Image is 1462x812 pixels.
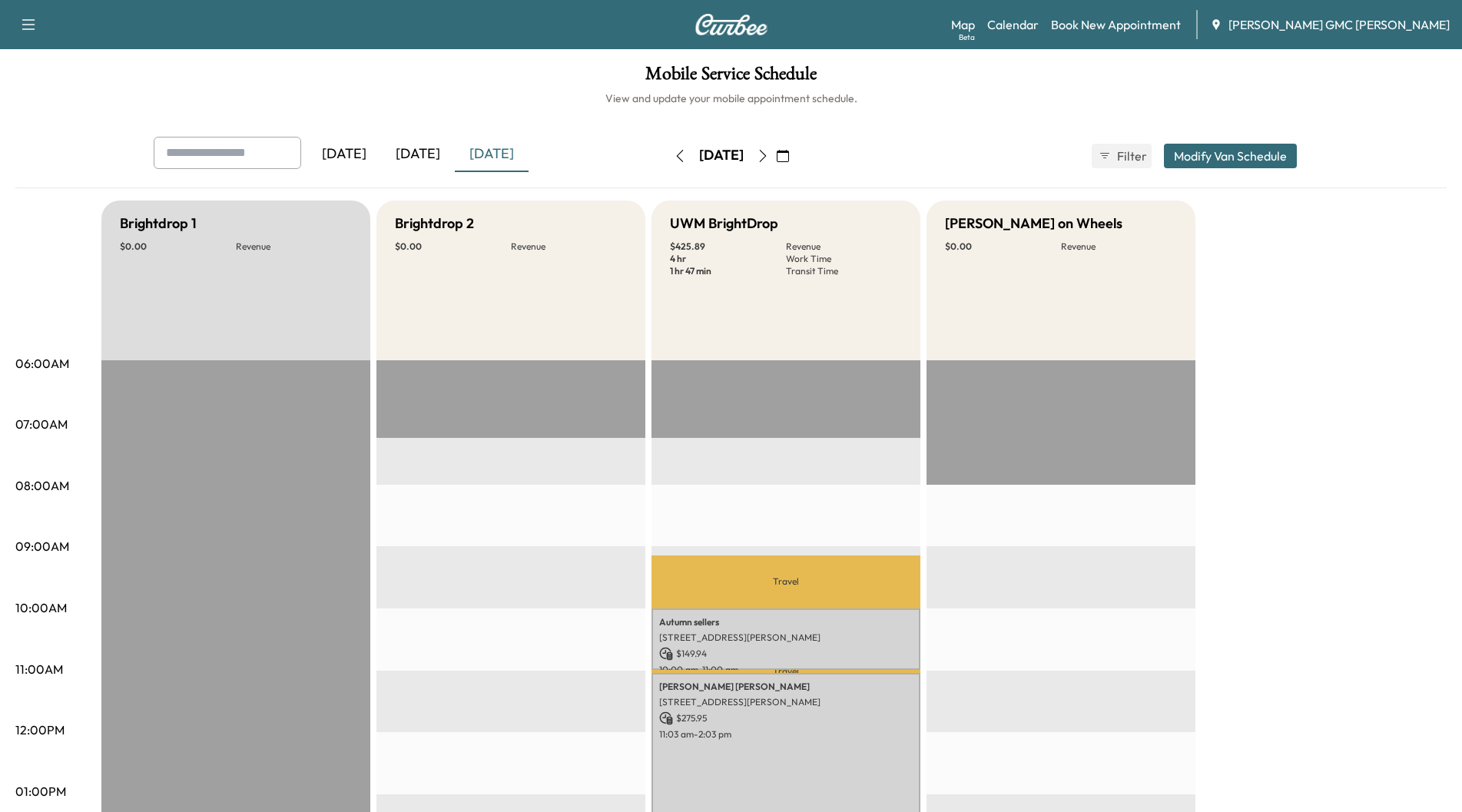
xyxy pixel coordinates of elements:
[511,240,627,253] p: Revenue
[1061,240,1177,253] p: Revenue
[120,240,236,253] p: $ 0.00
[651,555,920,608] p: Travel
[236,240,352,253] p: Revenue
[15,476,69,495] p: 08:00AM
[1164,144,1297,168] button: Modify Van Schedule
[987,15,1039,34] a: Calendar
[1117,147,1145,165] span: Filter
[15,537,69,555] p: 09:00AM
[15,91,1447,106] h6: View and update your mobile appointment schedule.
[659,616,913,628] p: Autumn sellers
[670,265,786,277] p: 1 hr 47 min
[15,598,67,617] p: 10:00AM
[786,253,902,265] p: Work Time
[1092,144,1152,168] button: Filter
[695,14,768,35] img: Curbee Logo
[120,213,197,234] h5: Brightdrop 1
[15,354,69,373] p: 06:00AM
[381,137,455,172] div: [DATE]
[659,728,913,741] p: 11:03 am - 2:03 pm
[395,240,511,253] p: $ 0.00
[15,660,63,678] p: 11:00AM
[15,782,66,800] p: 01:00PM
[659,631,913,644] p: [STREET_ADDRESS][PERSON_NAME]
[659,696,913,708] p: [STREET_ADDRESS][PERSON_NAME]
[670,240,786,253] p: $ 425.89
[670,253,786,265] p: 4 hr
[945,213,1122,234] h5: [PERSON_NAME] on Wheels
[786,265,902,277] p: Transit Time
[951,15,975,34] a: MapBeta
[670,213,778,234] h5: UWM BrightDrop
[651,670,920,673] p: Travel
[1228,15,1450,34] span: [PERSON_NAME] GMC [PERSON_NAME]
[699,146,744,165] div: [DATE]
[15,721,65,739] p: 12:00PM
[945,240,1061,253] p: $ 0.00
[659,664,913,676] p: 10:00 am - 11:00 am
[786,240,902,253] p: Revenue
[1051,15,1181,34] a: Book New Appointment
[959,31,975,43] div: Beta
[395,213,474,234] h5: Brightdrop 2
[659,681,913,693] p: [PERSON_NAME] [PERSON_NAME]
[15,65,1447,91] h1: Mobile Service Schedule
[307,137,381,172] div: [DATE]
[659,647,913,661] p: $ 149.94
[659,711,913,725] p: $ 275.95
[15,415,68,433] p: 07:00AM
[455,137,529,172] div: [DATE]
